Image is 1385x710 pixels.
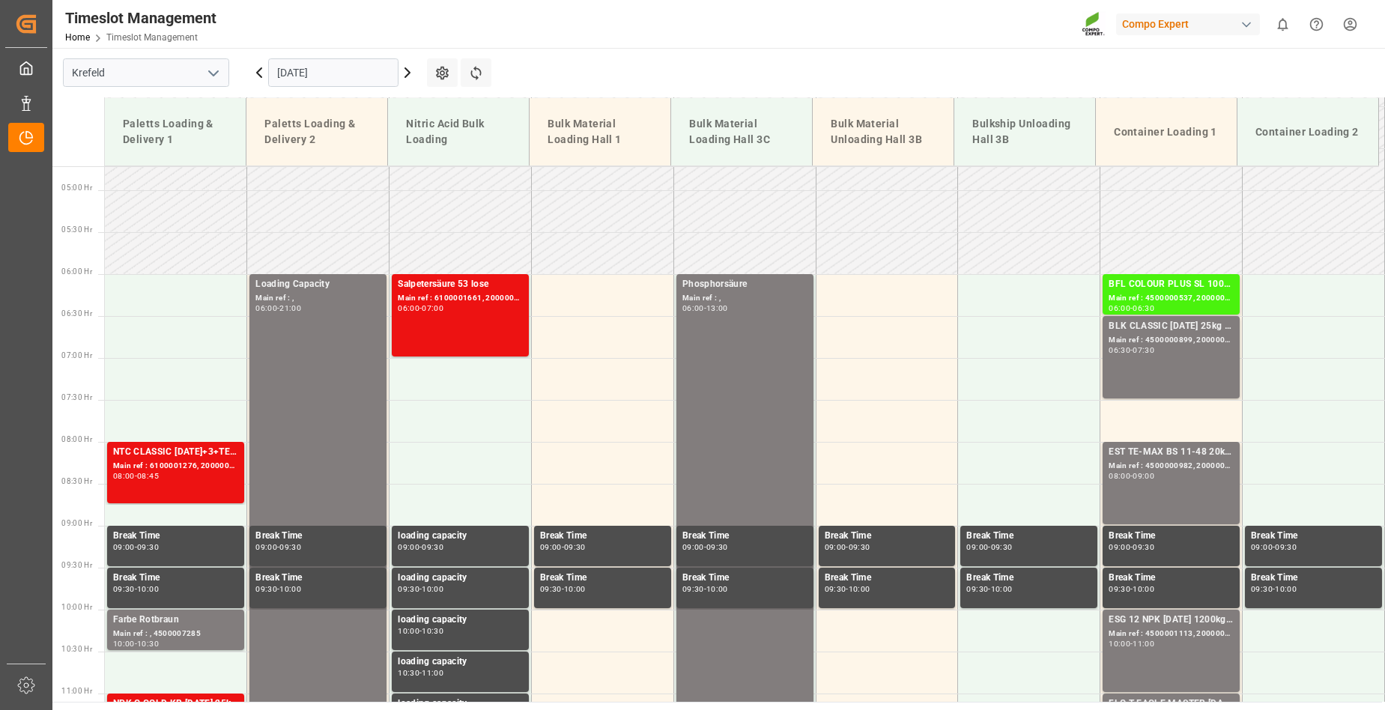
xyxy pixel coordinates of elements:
[849,586,870,592] div: 10:00
[1275,544,1297,550] div: 09:30
[825,544,846,550] div: 09:00
[398,628,419,634] div: 10:00
[1116,10,1266,38] button: Compo Expert
[113,460,238,473] div: Main ref : 6100001276, 2000000929
[113,571,238,586] div: Break Time
[991,544,1013,550] div: 09:30
[704,586,706,592] div: -
[1109,613,1234,628] div: ESG 12 NPK [DATE] 1200kg BB
[540,586,562,592] div: 09:30
[1130,473,1133,479] div: -
[422,670,443,676] div: 11:00
[1130,586,1133,592] div: -
[540,529,665,544] div: Break Time
[988,544,990,550] div: -
[61,267,92,276] span: 06:00 Hr
[682,277,807,292] div: Phosphorsäure
[706,544,728,550] div: 09:30
[825,110,942,154] div: Bulk Material Unloading Hall 3B
[279,586,301,592] div: 10:00
[825,571,950,586] div: Break Time
[137,544,159,550] div: 09:30
[1109,640,1130,647] div: 10:00
[61,183,92,192] span: 05:00 Hr
[279,544,301,550] div: 09:30
[1266,7,1300,41] button: show 0 new notifications
[988,586,990,592] div: -
[255,586,277,592] div: 09:30
[113,473,135,479] div: 08:00
[419,305,422,312] div: -
[137,586,159,592] div: 10:00
[1133,544,1154,550] div: 09:30
[135,640,137,647] div: -
[398,670,419,676] div: 10:30
[279,305,301,312] div: 21:00
[1133,586,1154,592] div: 10:00
[61,435,92,443] span: 08:00 Hr
[1133,473,1154,479] div: 09:00
[1273,586,1275,592] div: -
[277,305,279,312] div: -
[1273,544,1275,550] div: -
[419,544,422,550] div: -
[61,225,92,234] span: 05:30 Hr
[682,544,704,550] div: 09:00
[1251,529,1376,544] div: Break Time
[422,544,443,550] div: 09:30
[419,628,422,634] div: -
[564,544,586,550] div: 09:30
[1109,305,1130,312] div: 06:00
[682,292,807,305] div: Main ref : ,
[542,110,658,154] div: Bulk Material Loading Hall 1
[255,571,381,586] div: Break Time
[846,544,848,550] div: -
[991,586,1013,592] div: 10:00
[966,586,988,592] div: 09:30
[1249,118,1366,146] div: Container Loading 2
[135,544,137,550] div: -
[706,586,728,592] div: 10:00
[419,586,422,592] div: -
[255,305,277,312] div: 06:00
[846,586,848,592] div: -
[398,613,523,628] div: loading capacity
[255,529,381,544] div: Break Time
[65,7,216,29] div: Timeslot Management
[113,529,238,544] div: Break Time
[1130,305,1133,312] div: -
[61,477,92,485] span: 08:30 Hr
[61,393,92,401] span: 07:30 Hr
[564,586,586,592] div: 10:00
[61,645,92,653] span: 10:30 Hr
[1130,640,1133,647] div: -
[1109,277,1234,292] div: BFL COLOUR PLUS SL 1000L IBC (KRE)
[1109,571,1234,586] div: Break Time
[137,473,159,479] div: 08:45
[682,571,807,586] div: Break Time
[113,586,135,592] div: 09:30
[398,529,523,544] div: loading capacity
[1109,347,1130,354] div: 06:30
[135,586,137,592] div: -
[683,110,800,154] div: Bulk Material Loading Hall 3C
[706,305,728,312] div: 13:00
[1109,586,1130,592] div: 09:30
[277,544,279,550] div: -
[1109,544,1130,550] div: 09:00
[1300,7,1333,41] button: Help Center
[1133,640,1154,647] div: 11:00
[1133,347,1154,354] div: 07:30
[277,586,279,592] div: -
[255,544,277,550] div: 09:00
[562,544,564,550] div: -
[1251,544,1273,550] div: 09:00
[1109,473,1130,479] div: 08:00
[1109,445,1234,460] div: EST TE-MAX BS 11-48 20kg (x56) INT
[61,561,92,569] span: 09:30 Hr
[422,628,443,634] div: 10:30
[61,603,92,611] span: 10:00 Hr
[825,586,846,592] div: 09:30
[1130,347,1133,354] div: -
[398,655,523,670] div: loading capacity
